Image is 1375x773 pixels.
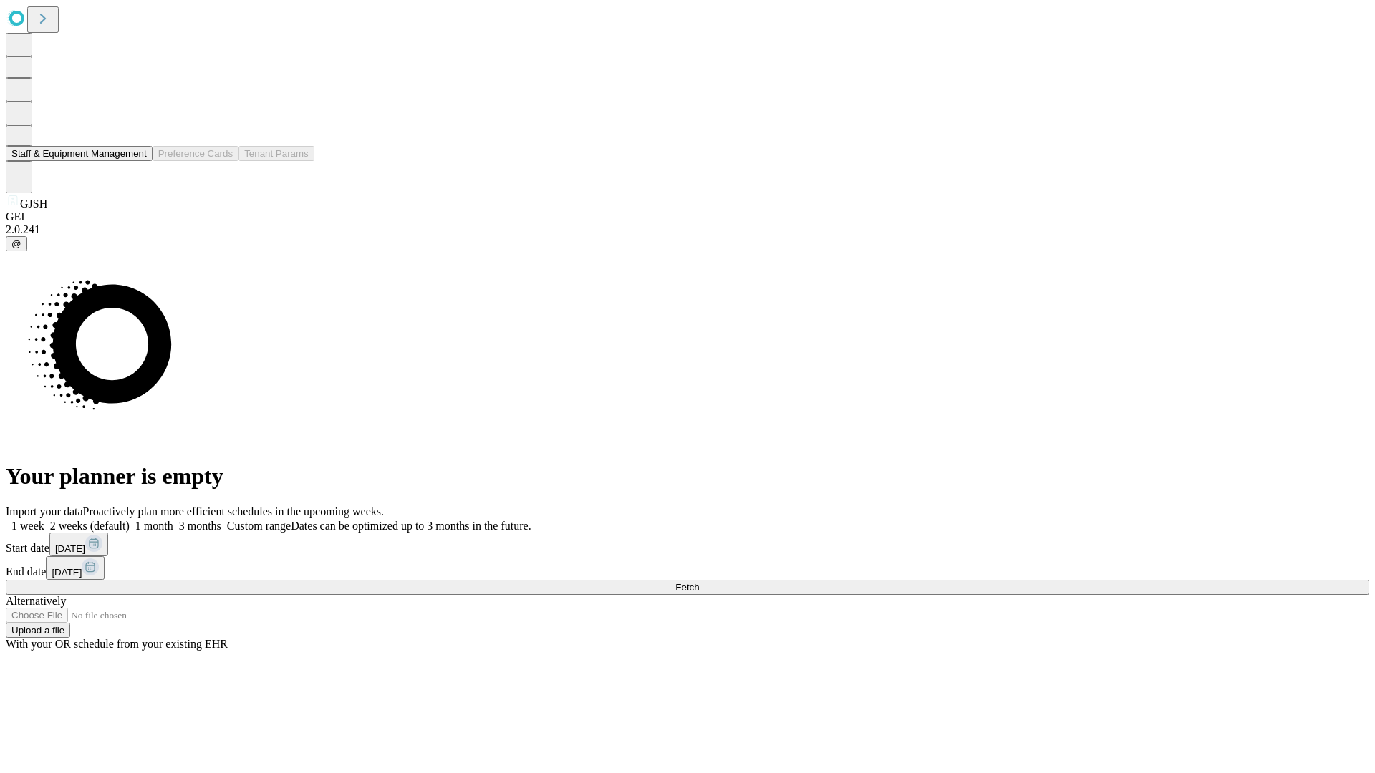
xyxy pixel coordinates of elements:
button: [DATE] [49,533,108,556]
span: Alternatively [6,595,66,607]
div: GEI [6,210,1369,223]
button: Staff & Equipment Management [6,146,153,161]
div: Start date [6,533,1369,556]
div: 2.0.241 [6,223,1369,236]
button: @ [6,236,27,251]
h1: Your planner is empty [6,463,1369,490]
span: @ [11,238,21,249]
button: Fetch [6,580,1369,595]
span: 1 month [135,520,173,532]
span: Custom range [227,520,291,532]
button: Tenant Params [238,146,314,161]
span: Proactively plan more efficient schedules in the upcoming weeks. [83,505,384,517]
span: 3 months [179,520,221,532]
span: Dates can be optimized up to 3 months in the future. [291,520,531,532]
span: With your OR schedule from your existing EHR [6,638,228,650]
button: Upload a file [6,623,70,638]
span: GJSH [20,198,47,210]
span: 1 week [11,520,44,532]
span: [DATE] [55,543,85,554]
span: Fetch [675,582,699,593]
div: End date [6,556,1369,580]
button: Preference Cards [153,146,238,161]
button: [DATE] [46,556,105,580]
span: Import your data [6,505,83,517]
span: 2 weeks (default) [50,520,130,532]
span: [DATE] [52,567,82,578]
